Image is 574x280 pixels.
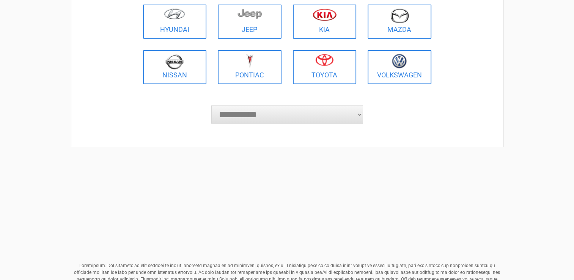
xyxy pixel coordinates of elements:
[218,5,281,39] a: Jeep
[237,8,262,19] img: jeep
[293,50,357,84] a: Toyota
[246,54,253,68] img: pontiac
[368,50,431,84] a: Volkswagen
[165,54,184,69] img: nissan
[293,5,357,39] a: Kia
[315,54,333,66] img: toyota
[368,5,431,39] a: Mazda
[164,8,185,19] img: hyundai
[392,54,407,69] img: volkswagen
[143,5,207,39] a: Hyundai
[143,50,207,84] a: Nissan
[390,8,409,23] img: mazda
[313,8,337,21] img: kia
[218,50,281,84] a: Pontiac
